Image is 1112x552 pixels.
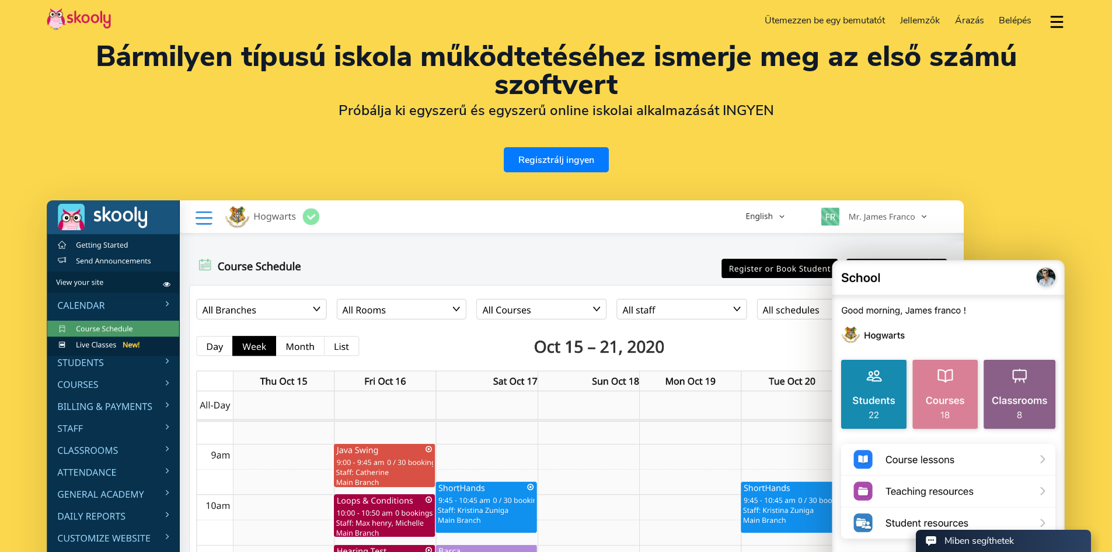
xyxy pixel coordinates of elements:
[47,102,1065,119] h2: Próbálja ki egyszerű és egyszerű online iskolai alkalmazását INGYEN
[955,14,984,27] span: Árazás
[758,11,893,30] a: Ütemezzen be egy bemutatót
[1048,8,1065,35] button: dropdown menu
[893,11,947,30] a: Jellemzők
[47,8,111,30] img: Skooly
[504,147,609,172] a: Regisztrálj ingyen
[47,43,1065,99] h1: Bármilyen típusú iskola működtetéséhez ismerje meg az első számú szoftvert
[991,11,1039,30] a: Belépés
[999,14,1031,27] span: Belépés
[947,11,992,30] a: Árazás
